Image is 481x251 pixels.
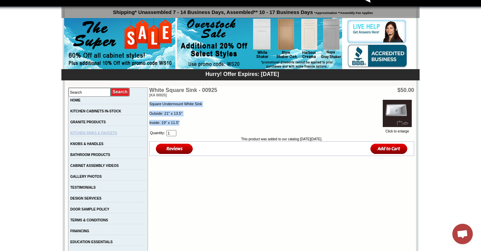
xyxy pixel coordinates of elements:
[70,197,102,200] a: DESIGN SERVICES
[111,88,130,97] input: Submit
[313,10,373,15] span: *Approximation **Assembly Fee Applies
[70,186,96,189] a: TESTIMONIALS
[383,100,412,127] img: White Square Sink - 00925
[149,101,414,107] p: Square Undermount White Sink
[70,142,103,146] a: KNOBS & HANDLES
[65,70,420,77] div: Hurry! Offer Expires: [DATE]
[149,93,167,97] span: [KA 00925]
[70,98,81,102] a: HOME
[149,137,414,141] td: This product was added to our catalog [DATE][DATE].
[149,129,166,137] td: Quantity:
[70,175,102,178] a: GALLERY PHOTOS
[370,143,408,154] input: Add to Cart
[70,109,121,113] a: KITCHEN CABINETS IN-STOCK
[70,131,117,135] a: KITCHEN SINKS & FAUCETS
[70,164,119,168] a: CABINET ASSEMBLY VIDEOS
[156,143,193,154] img: Reviews
[70,240,113,244] a: EDUCATION ESSENTIALS
[70,229,89,233] a: FINANCING
[149,120,414,126] p: Inside: 19" x 11.5"
[362,87,414,97] td: $50.00
[381,126,413,133] a: Click to enlarge
[149,111,414,116] p: Outside: 21" x 13.5"
[70,218,108,222] a: TERMS & CONDITIONS
[70,207,109,211] a: DOOR SAMPLE POLICY
[452,224,473,244] div: Open chat
[70,153,110,157] a: BATHROOM PRODUCTS
[149,87,362,97] td: White Square Sink - 00925
[65,6,420,15] p: Shipping* Unassembled 7 - 14 Business Days, Assembled** 10 - 17 Business Days
[70,120,106,124] a: GRANITE PRODUCTS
